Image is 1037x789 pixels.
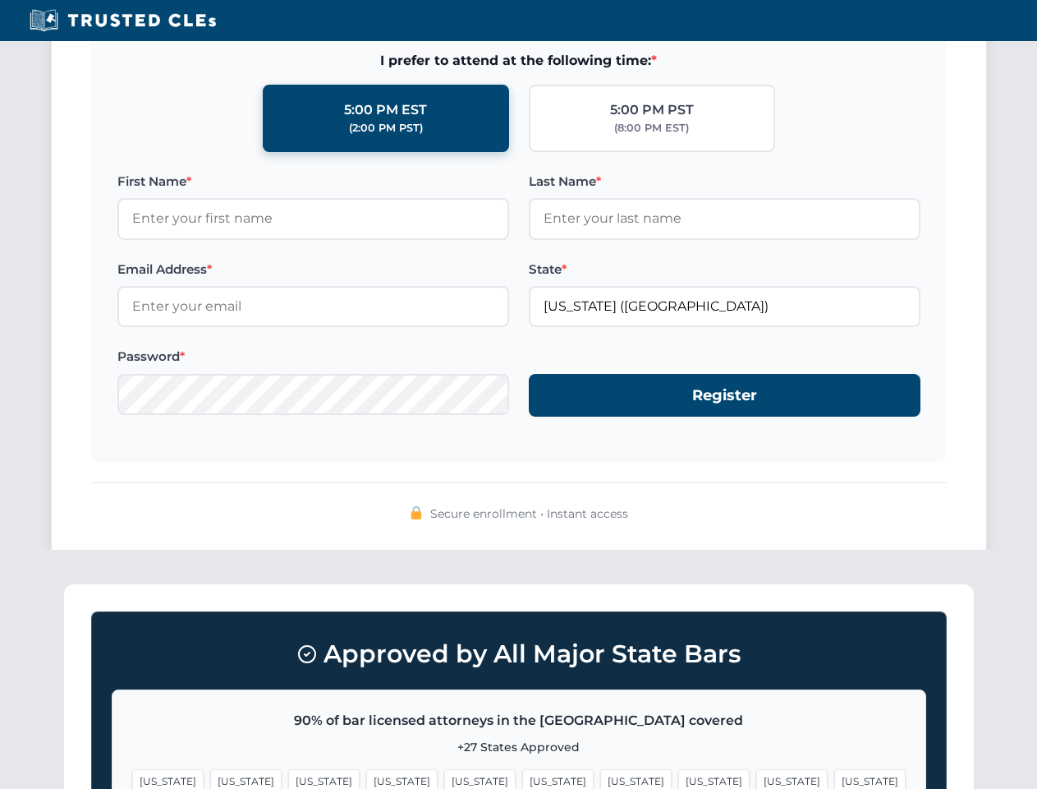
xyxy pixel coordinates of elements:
[117,198,509,239] input: Enter your first name
[529,374,920,418] button: Register
[430,505,628,523] span: Secure enrollment • Instant access
[132,710,906,731] p: 90% of bar licensed attorneys in the [GEOGRAPHIC_DATA] covered
[132,738,906,756] p: +27 States Approved
[529,260,920,279] label: State
[529,172,920,191] label: Last Name
[117,172,509,191] label: First Name
[349,120,423,136] div: (2:00 PM PST)
[117,286,509,327] input: Enter your email
[529,198,920,239] input: Enter your last name
[614,120,689,136] div: (8:00 PM EST)
[410,506,423,519] img: 🔒
[117,50,920,72] span: I prefer to attend at the following time:
[529,286,920,327] input: Missouri (MO)
[117,260,509,279] label: Email Address
[112,632,926,676] h3: Approved by All Major State Bars
[610,99,694,121] div: 5:00 PM PST
[344,99,427,121] div: 5:00 PM EST
[117,347,509,367] label: Password
[25,8,221,33] img: Trusted CLEs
